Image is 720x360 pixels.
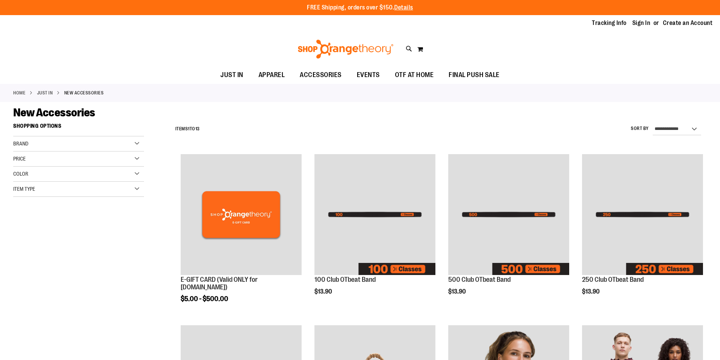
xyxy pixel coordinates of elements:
[300,66,342,83] span: ACCESSORIES
[448,288,467,295] span: $13.90
[395,66,434,83] span: OTF AT HOME
[13,182,144,197] div: Item Type
[592,19,627,27] a: Tracking Info
[13,119,144,136] strong: Shopping Options
[213,66,251,83] a: JUST IN
[13,167,144,182] div: Color
[448,154,569,276] a: Image of 500 Club OTbeat Band
[13,90,25,96] a: Home
[449,66,500,83] span: FINAL PUSH SALE
[314,154,435,276] a: Image of 100 Club OTbeat Band
[13,186,35,192] span: Item Type
[259,66,285,83] span: APPAREL
[394,4,413,11] a: Details
[441,66,507,84] a: FINAL PUSH SALE
[631,125,649,132] label: Sort By
[181,276,258,291] a: E-GIFT CARD (Valid ONLY for [DOMAIN_NAME])
[175,123,200,135] h2: Items to
[349,66,387,84] a: EVENTS
[663,19,713,27] a: Create an Account
[582,276,644,283] a: 250 Club OTbeat Band
[188,126,190,131] span: 1
[314,288,333,295] span: $13.90
[578,150,707,311] div: product
[13,171,28,177] span: Color
[387,66,441,84] a: OTF AT HOME
[177,150,305,321] div: product
[311,150,439,311] div: product
[13,106,95,119] span: New Accessories
[13,136,144,151] div: Brand
[181,295,228,303] span: $5.00 - $500.00
[181,154,302,275] img: E-GIFT CARD (Valid ONLY for ShopOrangetheory.com)
[582,154,703,276] a: Image of 250 Club OTbeat Band
[13,156,26,162] span: Price
[632,19,650,27] a: Sign In
[292,66,349,84] a: ACCESSORIES
[13,151,144,167] div: Price
[181,154,302,276] a: E-GIFT CARD (Valid ONLY for ShopOrangetheory.com)
[314,276,376,283] a: 100 Club OTbeat Band
[444,150,573,311] div: product
[448,154,569,275] img: Image of 500 Club OTbeat Band
[357,66,380,83] span: EVENTS
[582,154,703,275] img: Image of 250 Club OTbeat Band
[307,3,413,12] p: FREE Shipping, orders over $150.
[251,66,293,84] a: APPAREL
[37,90,53,96] a: JUST IN
[582,288,601,295] span: $13.90
[64,90,104,96] strong: New Accessories
[314,154,435,275] img: Image of 100 Club OTbeat Band
[195,126,200,131] span: 13
[220,66,243,83] span: JUST IN
[297,40,395,59] img: Shop Orangetheory
[13,141,28,147] span: Brand
[448,276,511,283] a: 500 Club OTbeat Band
